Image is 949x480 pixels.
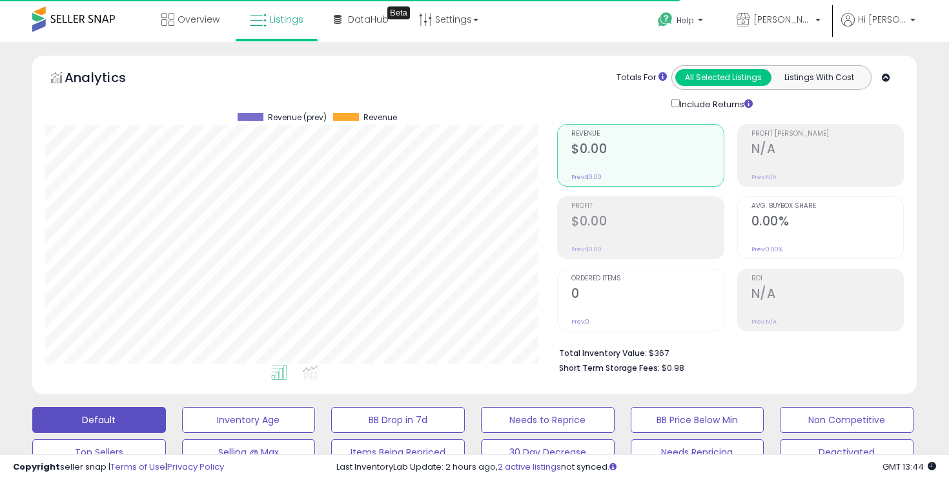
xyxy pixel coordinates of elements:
[559,348,647,359] b: Total Inventory Value:
[559,344,894,360] li: $367
[13,461,224,474] div: seller snap | |
[331,439,465,465] button: Items Being Repriced
[167,461,224,473] a: Privacy Policy
[571,214,723,231] h2: $0.00
[571,275,723,282] span: Ordered Items
[657,12,673,28] i: Get Help
[178,13,219,26] span: Overview
[571,203,723,210] span: Profit
[751,130,903,138] span: Profit [PERSON_NAME]
[331,407,465,433] button: BB Drop in 7d
[751,245,782,253] small: Prev: 0.00%
[268,113,327,122] span: Revenue (prev)
[883,461,936,473] span: 2025-10-7 13:44 GMT
[631,439,764,465] button: Needs Repricing
[270,13,303,26] span: Listings
[182,439,316,465] button: Selling @ Max
[13,461,60,473] strong: Copyright
[571,141,723,159] h2: $0.00
[662,362,684,374] span: $0.98
[751,318,777,326] small: Prev: N/A
[631,407,764,433] button: BB Price Below Min
[780,439,913,465] button: Deactivated
[571,286,723,304] h2: 0
[559,362,660,373] b: Short Term Storage Fees:
[481,439,615,465] button: 30 Day Decrease
[65,68,151,90] h5: Analytics
[348,13,389,26] span: DataHub
[387,6,410,19] div: Tooltip anchor
[751,286,903,304] h2: N/A
[751,214,903,231] h2: 0.00%
[751,203,903,210] span: Avg. Buybox Share
[336,461,937,474] div: Last InventoryLab Update: 2 hours ago, not synced.
[753,13,811,26] span: [PERSON_NAME] & [PERSON_NAME] LLC
[780,407,913,433] button: Non Competitive
[182,407,316,433] button: Inventory Age
[675,69,771,86] button: All Selected Listings
[571,318,589,326] small: Prev: 0
[571,245,602,253] small: Prev: $0.00
[498,461,561,473] a: 2 active listings
[841,13,915,42] a: Hi [PERSON_NAME]
[648,2,716,42] a: Help
[32,439,166,465] button: Top Sellers
[617,72,667,84] div: Totals For
[677,15,694,26] span: Help
[751,275,903,282] span: ROI
[751,173,777,181] small: Prev: N/A
[32,407,166,433] button: Default
[481,407,615,433] button: Needs to Reprice
[662,96,768,111] div: Include Returns
[571,173,602,181] small: Prev: $0.00
[771,69,867,86] button: Listings With Cost
[110,461,165,473] a: Terms of Use
[363,113,397,122] span: Revenue
[858,13,906,26] span: Hi [PERSON_NAME]
[751,141,903,159] h2: N/A
[571,130,723,138] span: Revenue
